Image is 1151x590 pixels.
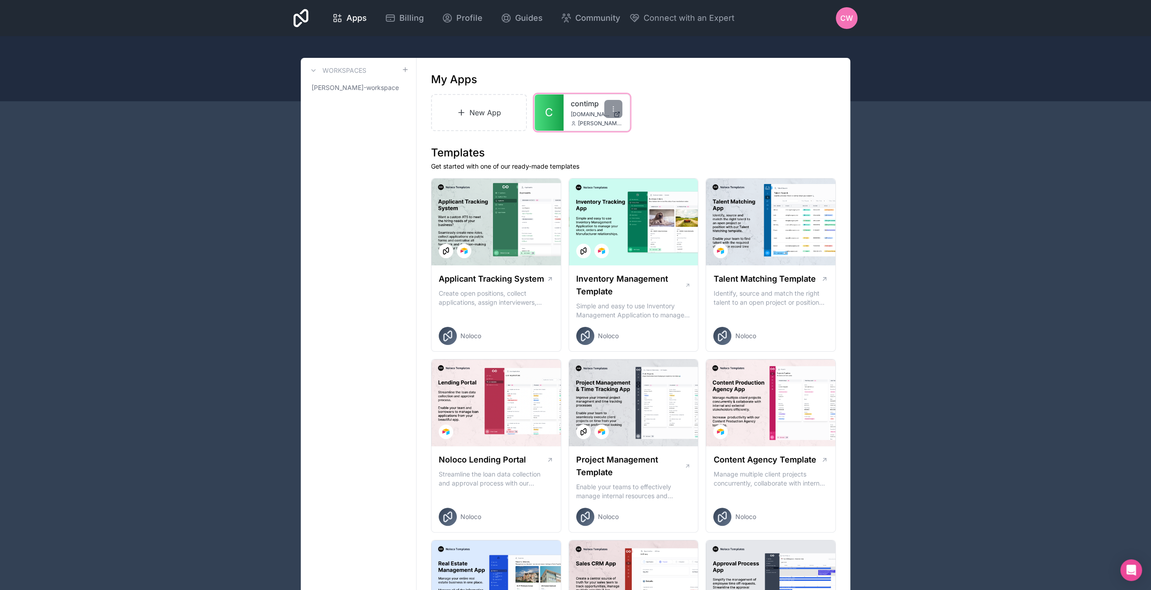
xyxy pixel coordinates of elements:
[545,105,553,120] span: C
[435,8,490,28] a: Profile
[460,247,468,255] img: Airtable Logo
[644,12,734,24] span: Connect with an Expert
[576,302,691,320] p: Simple and easy to use Inventory Management Application to manage your stock, orders and Manufact...
[325,8,374,28] a: Apps
[629,12,734,24] button: Connect with an Expert
[717,428,724,435] img: Airtable Logo
[439,453,526,466] h1: Noloco Lending Portal
[713,453,816,466] h1: Content Agency Template
[439,273,544,285] h1: Applicant Tracking System
[515,12,543,24] span: Guides
[460,512,481,521] span: Noloco
[439,470,554,488] p: Streamline the loan data collection and approval process with our Lending Portal template.
[456,12,483,24] span: Profile
[308,80,409,96] a: [PERSON_NAME]-workspace
[576,273,685,298] h1: Inventory Management Template
[554,8,627,28] a: Community
[431,72,477,87] h1: My Apps
[598,331,619,340] span: Noloco
[571,111,622,118] a: [DOMAIN_NAME]
[840,13,853,24] span: CW
[346,12,367,24] span: Apps
[431,94,527,131] a: New App
[578,120,622,127] span: [PERSON_NAME][EMAIL_ADDRESS][DOMAIN_NAME]
[308,65,366,76] a: Workspaces
[460,331,481,340] span: Noloco
[535,94,564,131] a: C
[575,12,620,24] span: Community
[598,428,605,435] img: Airtable Logo
[576,453,684,479] h1: Project Management Template
[713,470,828,488] p: Manage multiple client projects concurrently, collaborate with internal and external stakeholders...
[431,146,836,160] h1: Templates
[713,289,828,307] p: Identify, source and match the right talent to an open project or position with our Talent Matchi...
[713,273,815,285] h1: Talent Matching Template
[399,12,424,24] span: Billing
[442,428,450,435] img: Airtable Logo
[322,66,366,75] h3: Workspaces
[598,247,605,255] img: Airtable Logo
[735,512,756,521] span: Noloco
[439,289,554,307] p: Create open positions, collect applications, assign interviewers, centralise candidate feedback a...
[598,512,619,521] span: Noloco
[576,482,691,500] p: Enable your teams to effectively manage internal resources and execute client projects on time.
[571,111,610,118] span: [DOMAIN_NAME]
[1120,559,1142,581] div: Open Intercom Messenger
[493,8,550,28] a: Guides
[312,83,399,92] span: [PERSON_NAME]-workspace
[378,8,431,28] a: Billing
[735,331,756,340] span: Noloco
[571,98,622,109] a: contimp
[431,162,836,171] p: Get started with one of our ready-made templates
[717,247,724,255] img: Airtable Logo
